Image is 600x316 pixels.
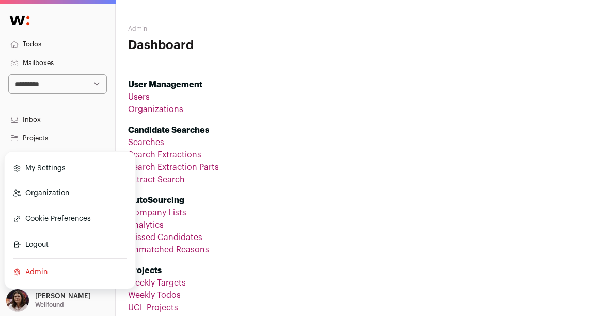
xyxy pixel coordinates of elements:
a: Search Extraction Parts [128,163,219,171]
a: Admin [13,261,127,283]
a: Weekly Todos [128,291,181,299]
a: Organization [13,182,127,204]
h2: Admin [128,25,281,33]
p: [PERSON_NAME] [35,292,91,301]
a: My Settings [13,157,127,180]
img: Wellfound [4,10,35,31]
strong: AutoSourcing [128,196,184,204]
h1: Dashboard [128,37,281,54]
button: Logout [13,233,127,256]
a: Extract Search [128,176,185,184]
strong: User Management [128,81,202,89]
a: Analytics [128,221,164,229]
img: 13179837-medium_jpg [6,289,29,312]
a: Users [128,93,150,101]
strong: Projects [128,266,162,275]
a: Searches [128,138,164,147]
a: Cookie Preferences [13,207,127,231]
a: UCL Projects [128,304,178,312]
a: Organizations [128,105,183,114]
a: Weekly Targets [128,279,186,287]
a: Company Lists [128,209,186,217]
strong: Candidate Searches [128,126,209,134]
a: Search Extractions [128,151,201,159]
a: Missed Candidates [128,233,202,242]
button: Open dropdown [4,289,93,312]
p: Wellfound [35,301,64,309]
a: Unmatched Reasons [128,246,209,254]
